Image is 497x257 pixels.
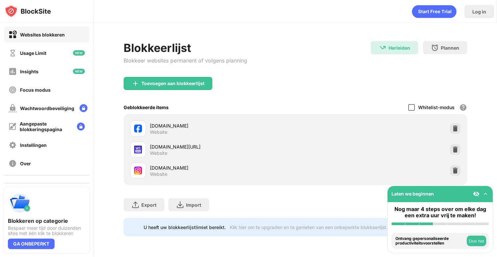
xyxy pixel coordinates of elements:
[482,191,489,197] img: omni-setup-toggle.svg
[141,202,156,208] div: Export
[389,45,410,51] div: Herleiden
[8,218,85,224] div: Blokkeren op categorie
[412,5,457,18] div: animation
[391,206,489,219] div: Nog maar 4 steps over om elke dag een extra uur vrij te maken!
[9,141,17,149] img: settings-off.svg
[150,122,296,129] div: [DOMAIN_NAME]
[73,50,85,56] img: new-icon.svg
[73,69,85,74] img: new-icon.svg
[473,191,480,197] img: eye-not-visible.svg
[150,171,167,177] div: Website
[9,49,17,57] img: time-usage-off.svg
[9,159,17,168] img: about-off.svg
[20,105,74,111] div: Wachtwoordbeveiliging
[150,143,296,150] div: [DOMAIN_NAME][URL]
[20,87,51,93] div: Focus modus
[20,161,31,166] div: Over
[9,104,17,112] img: password-protection-off.svg
[134,146,142,153] img: favicons
[77,123,85,130] img: lock-menu.svg
[186,202,201,208] div: Import
[134,125,142,132] img: favicons
[9,67,17,76] img: insights-off.svg
[124,41,247,55] div: Blokkeerlijst
[467,236,486,246] button: Doe het
[391,191,434,197] div: Laten we beginnen
[9,86,17,94] img: focus-off.svg
[20,69,38,74] div: Insights
[150,164,296,171] div: [DOMAIN_NAME]
[9,123,16,130] img: customize-block-page-off.svg
[230,224,388,230] div: Klik hier om te upgraden en te genieten van een onbeperkte blokkeerlijst.
[150,150,167,156] div: Website
[141,81,204,86] div: Toevoegen aan blokkeerlijst
[9,31,17,39] img: block-on.svg
[441,45,459,51] div: Plannen
[80,104,87,112] img: lock-menu.svg
[134,167,142,175] img: favicons
[124,57,247,64] div: Blokkeer websites permanent of volgens planning
[472,9,486,14] div: Log in
[418,105,455,110] div: Whitelist-modus
[395,236,465,246] div: Ontvang gepersonaliseerde productiviteitsvoorstellen
[8,191,32,215] img: push-categories.svg
[8,239,55,249] div: GA ONBEPERKT
[144,224,226,230] div: U heeft uw blokkeerlijstlimiet bereikt.
[8,225,85,236] div: Bespaar meer tijd door duizenden sites met één klik te blokkeren
[20,32,65,37] div: Websites blokkeren
[150,129,167,135] div: Website
[20,142,47,148] div: Instellingen
[124,105,169,110] div: Geblokkeerde items
[5,5,51,18] img: logo-blocksite.svg
[20,50,46,56] div: Usage Limit
[20,121,72,132] div: Aangepaste blokkeringspagina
